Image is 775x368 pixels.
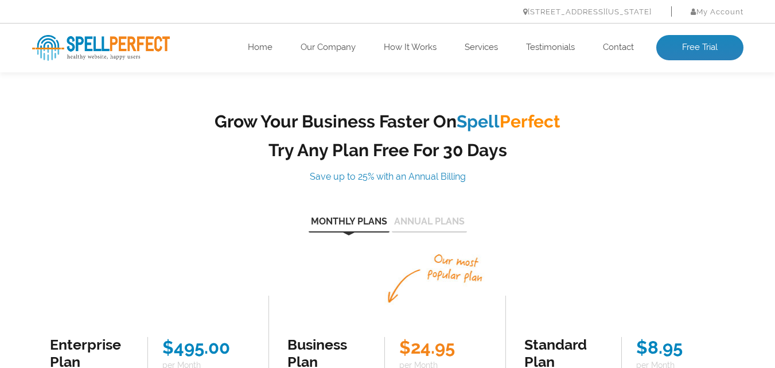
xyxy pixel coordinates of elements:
span: Save up to 25% with an Annual Billing [310,171,466,182]
button: Annual Plans [392,217,467,233]
div: $8.95 [636,337,724,358]
span: Spell [457,111,500,131]
h2: Try Any Plan Free For 30 Days [210,140,566,160]
h2: Grow Your Business Faster On [210,111,566,131]
div: $495.00 [162,337,251,358]
button: Monthly Plans [309,217,390,233]
div: $24.95 [399,337,487,358]
span: Perfect [500,111,560,131]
